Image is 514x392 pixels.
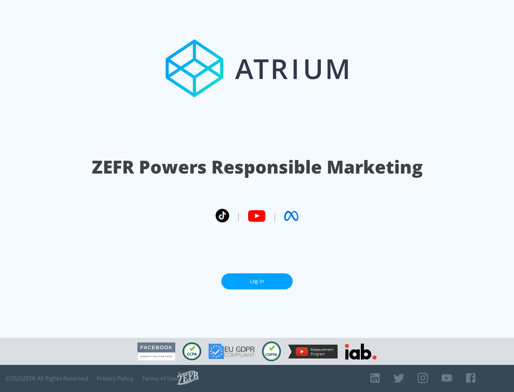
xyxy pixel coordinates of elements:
span: © 2025 ZEFR All Rights Reserved [5,375,88,382]
a: Log In [221,273,293,289]
a: Terms of Use [142,375,177,382]
a: Privacy Policy [97,375,133,382]
img: GDPR Compliant [208,344,255,359]
img: YouTube Measurement Program [288,345,338,359]
img: COPPA Compliant [262,341,281,361]
span: | [236,211,241,221]
h1: ZEFR Powers Responsible Marketing [92,155,423,179]
img: IAB [345,344,377,360]
img: CCPA Compliant [182,342,201,360]
span: | [273,211,277,221]
img: Facebook Marketing Partner [137,342,175,361]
